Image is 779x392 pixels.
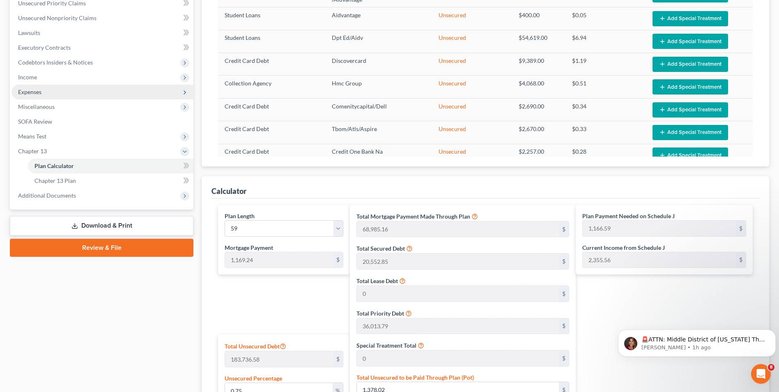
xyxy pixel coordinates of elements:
span: Income [18,74,37,81]
a: Chapter 13 Plan [28,173,193,188]
div: $ [333,351,343,367]
div: $ [559,318,569,334]
div: $ [559,286,569,302]
td: Dpt Ed/Aidv [325,30,432,53]
td: $54,619.00 [512,30,565,53]
label: Current Income from Schedule J [582,243,665,252]
label: Total Unsecured Debt [225,341,286,351]
label: Unsecured Percentage [225,374,282,383]
td: Unsecured [432,30,512,53]
iframe: Intercom live chat [751,364,771,384]
span: Chapter 13 Plan [34,177,76,184]
td: Credit Card Debt [218,53,325,76]
td: Student Loans [218,7,325,30]
span: Lawsuits [18,29,40,36]
input: 0.00 [357,221,559,237]
td: Unsecured [432,76,512,98]
td: Unsecured [432,121,512,144]
input: 0.00 [583,221,736,236]
span: Miscellaneous [18,103,55,110]
td: $9,389.00 [512,53,565,76]
label: Mortgage Payment [225,243,273,252]
td: Comenitycapital/Dell [325,98,432,121]
td: $0.05 [565,7,646,30]
button: Add Special Treatment [653,79,728,95]
a: Unsecured Nonpriority Claims [11,11,193,25]
a: Lawsuits [11,25,193,40]
td: $2,670.00 [512,121,565,144]
input: 0.00 [225,252,333,268]
td: Student Loans [218,30,325,53]
div: $ [559,254,569,269]
span: Chapter 13 [18,148,47,154]
td: $0.28 [565,144,646,166]
div: $ [736,252,746,268]
button: Add Special Treatment [653,57,728,72]
td: $2,257.00 [512,144,565,166]
td: $2,690.00 [512,98,565,121]
input: 0.00 [225,351,333,367]
td: Unsecured [432,7,512,30]
a: Review & File [10,239,193,257]
span: Plan Calculator [34,162,74,169]
td: Aidvantage [325,7,432,30]
span: SOFA Review [18,118,52,125]
span: Expenses [18,88,41,95]
td: Unsecured [432,98,512,121]
div: $ [736,221,746,236]
button: Add Special Treatment [653,125,728,140]
td: Credit Card Debt [218,121,325,144]
a: Plan Calculator [28,159,193,173]
div: Calculator [211,186,246,196]
input: 0.00 [583,252,736,268]
td: $1.19 [565,53,646,76]
span: Executory Contracts [18,44,71,51]
div: $ [333,252,343,268]
label: Plan Payment Needed on Schedule J [582,212,675,220]
td: $0.33 [565,121,646,144]
td: $6.94 [565,30,646,53]
button: Add Special Treatment [653,102,728,118]
label: Total Mortgage Payment Made Through Plan [356,212,470,221]
input: 0.00 [357,286,559,302]
span: Codebtors Insiders & Notices [18,59,93,66]
span: 8 [768,364,774,371]
td: Credit Card Debt [218,98,325,121]
td: $0.51 [565,76,646,98]
a: Executory Contracts [11,40,193,55]
span: Additional Documents [18,192,76,199]
td: Collection Agency [218,76,325,98]
label: Plan Length [225,212,255,220]
label: Total Secured Debt [356,244,405,253]
div: $ [559,221,569,237]
td: Discovercard [325,53,432,76]
td: Unsecured [432,53,512,76]
td: $400.00 [512,7,565,30]
input: 0.00 [357,254,559,269]
a: SOFA Review [11,114,193,129]
label: Special Treatment Total [356,341,416,350]
button: Add Special Treatment [653,11,728,26]
button: Add Special Treatment [653,34,728,49]
div: $ [559,350,569,366]
input: 0.00 [357,318,559,334]
a: Download & Print [10,216,193,235]
label: Total Unsecured to be Paid Through Plan (Pot) [356,373,474,382]
input: 0.00 [357,350,559,366]
label: Total Priority Debt [356,309,404,318]
span: Unsecured Nonpriority Claims [18,14,97,21]
iframe: Intercom notifications message [615,312,779,370]
td: Credit Card Debt [218,144,325,166]
td: $4,068.00 [512,76,565,98]
td: $0.34 [565,98,646,121]
td: Tbom/Atls/Aspire [325,121,432,144]
button: Add Special Treatment [653,148,728,163]
td: Hmc Group [325,76,432,98]
span: Means Test [18,133,46,140]
label: Total Lease Debt [356,277,398,285]
td: Credit One Bank Na [325,144,432,166]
